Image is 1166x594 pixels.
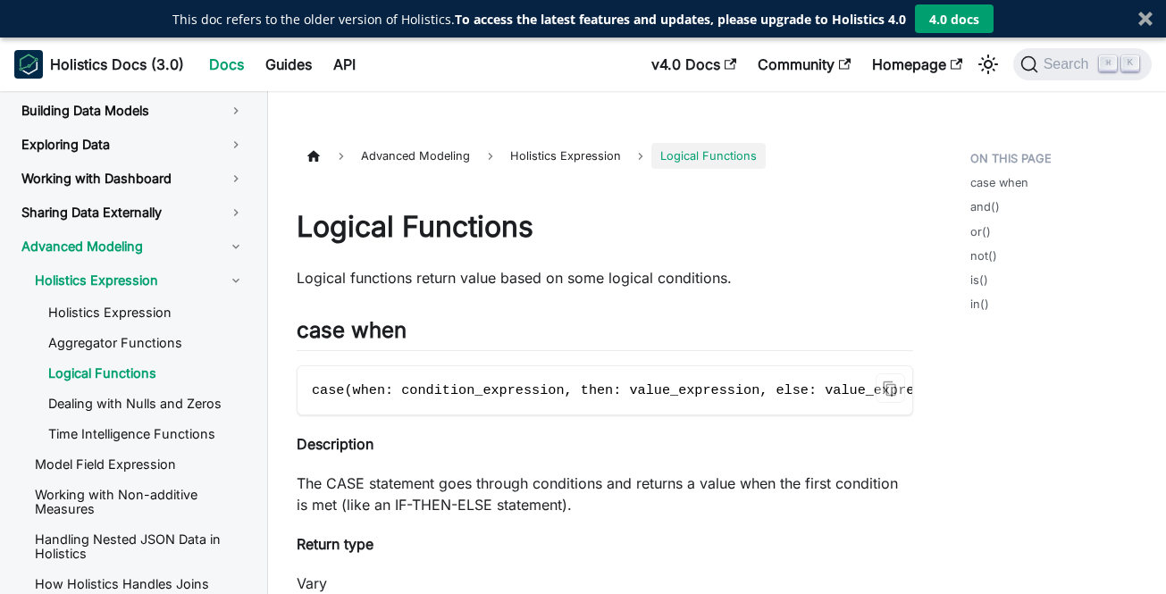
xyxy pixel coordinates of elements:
kbd: ⌘ [1099,55,1117,71]
a: not() [970,247,997,264]
p: This doc refers to the older version of Holistics. [172,10,906,29]
button: Copy code to clipboard [876,373,905,403]
a: or() [970,223,991,240]
span: Logical Functions [651,143,766,169]
button: 4.0 docs [915,4,994,33]
a: Community [747,50,861,79]
a: Logical Functions [34,360,259,387]
nav: Breadcrumbs [297,143,913,169]
a: Working with Dashboard [7,163,259,194]
a: case when [970,174,1028,191]
h1: Logical Functions [297,209,913,245]
a: API [323,50,366,79]
p: Vary [297,573,913,594]
a: Dealing with Nulls and Zeros [34,390,259,417]
a: Building Data Models [7,96,259,126]
button: Search [1013,48,1152,80]
a: Homepage [861,50,973,79]
strong: Return type [297,535,373,553]
a: Sharing Data Externally [7,197,259,228]
a: Advanced Modeling [7,231,259,262]
strong: To access the latest features and updates, please upgrade to Holistics 4.0 [455,11,906,28]
a: Exploring Data [7,130,259,160]
img: Holistics [14,50,43,79]
a: HolisticsHolistics Docs (3.0) [14,50,184,79]
p: The CASE statement goes through conditions and returns a value when the first condition is met (l... [297,473,913,515]
kbd: K [1121,55,1139,71]
a: and() [970,198,1000,215]
a: Guides [255,50,323,79]
a: Holistics Expression [34,299,259,326]
a: Handling Nested JSON Data in Holistics [21,526,259,567]
b: Holistics Docs (3.0) [50,54,184,75]
span: Advanced Modeling [352,143,479,169]
a: Time Intelligence Functions [34,421,259,448]
span: case(when: condition_expression, then: value_expression, else: value_expression) [312,382,963,398]
span: Holistics Expression [501,143,630,169]
div: This doc refers to the older version of Holistics.To access the latest features and updates, plea... [172,10,906,29]
a: v4.0 Docs [641,50,747,79]
a: Working with Non-additive Measures [21,481,259,523]
a: Docs [198,50,255,79]
a: Model Field Expression [21,451,259,478]
a: Holistics Expression [21,265,259,296]
p: Logical functions return value based on some logical conditions. [297,267,913,289]
button: Switch between dark and light mode (currently light mode) [974,50,1002,79]
a: is() [970,272,988,289]
a: Home page [297,143,331,169]
a: Aggregator Functions [34,330,259,356]
a: in() [970,296,989,313]
span: Search [1038,56,1100,72]
strong: Description [297,435,373,453]
h2: case when [297,317,913,351]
